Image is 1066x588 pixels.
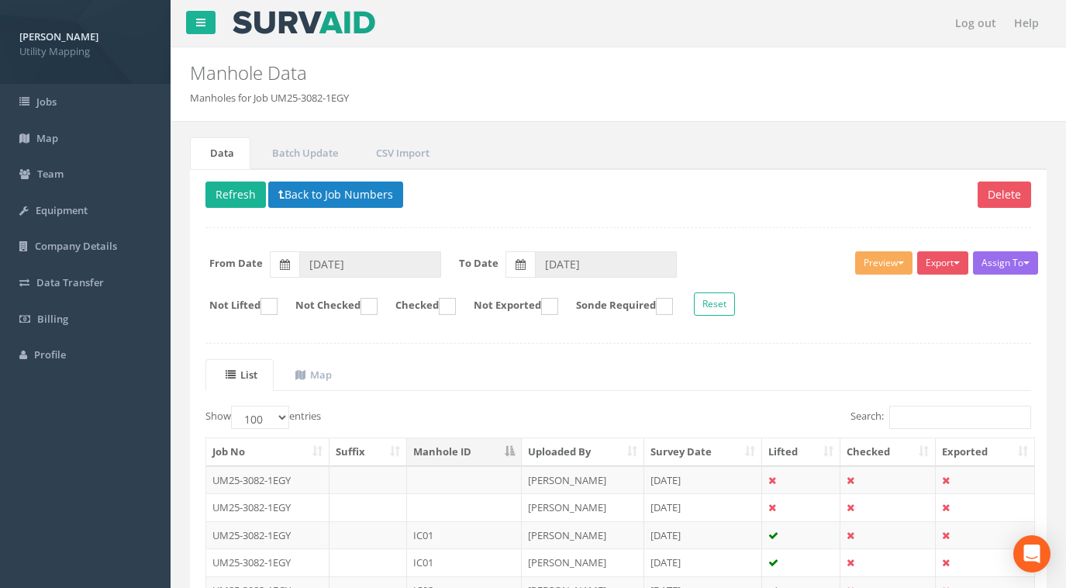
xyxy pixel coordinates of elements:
[522,493,644,521] td: [PERSON_NAME]
[205,359,274,391] a: List
[36,95,57,109] span: Jobs
[644,438,763,466] th: Survey Date: activate to sort column ascending
[644,493,763,521] td: [DATE]
[206,548,329,576] td: UM25-3082-1EGY
[973,251,1038,275] button: Assign To
[936,438,1034,466] th: Exported: activate to sort column ascending
[190,91,349,105] li: Manholes for Job UM25-3082-1EGY
[380,298,456,315] label: Checked
[206,438,329,466] th: Job No: activate to sort column ascending
[206,521,329,549] td: UM25-3082-1EGY
[36,275,104,289] span: Data Transfer
[36,203,88,217] span: Equipment
[522,466,644,494] td: [PERSON_NAME]
[522,438,644,466] th: Uploaded By: activate to sort column ascending
[762,438,840,466] th: Lifted: activate to sort column ascending
[459,256,499,271] label: To Date
[644,466,763,494] td: [DATE]
[206,493,329,521] td: UM25-3082-1EGY
[206,466,329,494] td: UM25-3082-1EGY
[917,251,968,275] button: Export
[644,521,763,549] td: [DATE]
[194,298,278,315] label: Not Lifted
[37,312,68,326] span: Billing
[850,406,1031,429] label: Search:
[522,548,644,576] td: [PERSON_NAME]
[36,131,58,145] span: Map
[19,29,98,43] strong: [PERSON_NAME]
[1013,535,1050,572] div: Open Intercom Messenger
[407,521,522,549] td: IC01
[561,298,673,315] label: Sonde Required
[19,44,151,59] span: Utility Mapping
[889,406,1031,429] input: Search:
[978,182,1031,208] button: Delete
[205,182,266,208] button: Refresh
[356,137,446,169] a: CSV Import
[280,298,378,315] label: Not Checked
[407,438,522,466] th: Manhole ID: activate to sort column descending
[295,368,332,382] uib-tab-heading: Map
[275,359,348,391] a: Map
[855,251,912,275] button: Preview
[37,167,64,181] span: Team
[35,239,117,253] span: Company Details
[268,182,403,208] button: Back to Job Numbers
[190,137,250,169] a: Data
[226,368,257,382] uib-tab-heading: List
[458,298,558,315] label: Not Exported
[252,137,354,169] a: Batch Update
[407,548,522,576] td: IC01
[644,548,763,576] td: [DATE]
[231,406,289,429] select: Showentries
[205,406,321,429] label: Show entries
[840,438,936,466] th: Checked: activate to sort column ascending
[34,348,66,361] span: Profile
[299,251,441,278] input: From Date
[209,256,263,271] label: From Date
[522,521,644,549] td: [PERSON_NAME]
[19,26,151,58] a: [PERSON_NAME] Utility Mapping
[329,438,407,466] th: Suffix: activate to sort column ascending
[694,292,735,316] button: Reset
[190,63,900,83] h2: Manhole Data
[535,251,677,278] input: To Date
